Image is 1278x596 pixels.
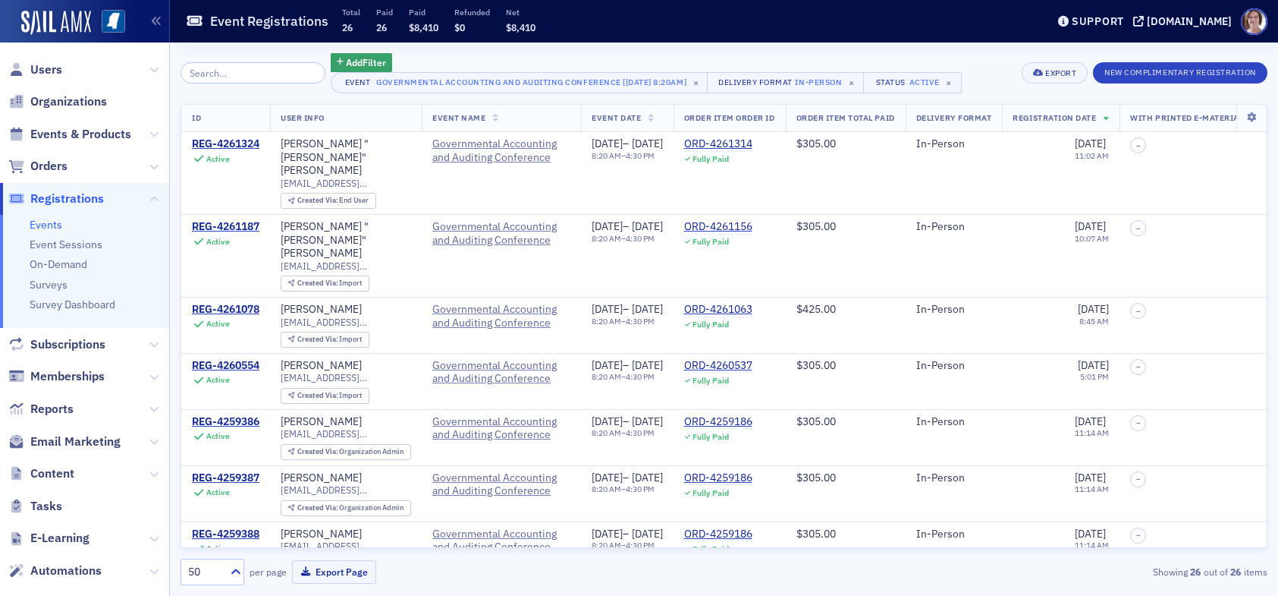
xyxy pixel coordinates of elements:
[592,415,663,429] div: –
[1130,112,1248,123] span: With Printed E-Materials
[592,540,621,550] time: 8:20 AM
[30,278,68,292] a: Surveys
[8,563,102,579] a: Automations
[432,303,570,330] span: Governmental Accounting and Auditing Conference
[692,488,729,498] div: Fully Paid
[281,388,369,404] div: Created Via: Import
[342,21,353,33] span: 26
[916,137,992,151] div: In-Person
[1075,219,1106,233] span: [DATE]
[281,359,362,373] a: [PERSON_NAME]
[1075,484,1109,494] time: 11:14 AM
[684,303,752,317] a: ORD-4261063
[30,238,102,251] a: Event Sessions
[1093,65,1267,78] a: New Complimentary Registration
[342,7,360,17] p: Total
[297,504,404,512] div: Organization Admin
[376,7,393,17] p: Paid
[1075,415,1106,428] span: [DATE]
[689,76,703,90] span: ×
[626,540,655,550] time: 4:30 PM
[1078,302,1109,316] span: [DATE]
[297,446,340,456] span: Created Via :
[8,126,131,143] a: Events & Products
[707,72,864,93] button: Delivery FormatIn-Person×
[292,560,376,584] button: Export Page
[281,415,362,429] a: [PERSON_NAME]
[281,484,411,496] span: [EMAIL_ADDRESS][DOMAIN_NAME]
[1013,112,1096,123] span: Registration Date
[206,319,230,329] div: Active
[916,359,992,373] div: In-Person
[30,61,62,78] span: Users
[8,401,74,418] a: Reports
[796,219,836,233] span: $305.00
[592,233,621,244] time: 8:20 AM
[916,303,992,317] div: In-Person
[875,77,906,87] div: Status
[281,428,411,440] span: [EMAIL_ADDRESS][DOMAIN_NAME]
[592,316,621,326] time: 8:20 AM
[592,471,623,484] span: [DATE]
[206,487,230,497] div: Active
[30,218,62,232] a: Events
[1075,471,1106,484] span: [DATE]
[250,565,287,579] label: per page
[684,137,752,151] a: ORD-4261314
[692,154,729,164] div: Fully Paid
[432,359,570,386] a: Governmental Accounting and Auditing Conference
[30,126,131,143] span: Events & Products
[796,137,836,150] span: $305.00
[281,193,376,209] div: Created Via: End User
[1136,307,1141,316] span: –
[281,471,362,485] a: [PERSON_NAME]
[796,112,895,123] span: Order Item Total Paid
[30,401,74,418] span: Reports
[506,21,535,33] span: $8,410
[506,7,535,17] p: Net
[626,427,655,438] time: 4:30 PM
[297,197,369,205] div: End User
[626,484,655,494] time: 4:30 PM
[206,154,230,164] div: Active
[1045,69,1076,77] div: Export
[632,471,663,484] span: [DATE]
[592,372,663,382] div: –
[30,298,115,311] a: Survey Dashboard
[1078,358,1109,372] span: [DATE]
[626,150,655,161] time: 4:30 PM
[21,11,91,35] img: SailAMX
[1075,150,1109,161] time: 11:02 AM
[796,471,836,484] span: $305.00
[692,320,729,330] div: Fully Paid
[1075,527,1106,541] span: [DATE]
[1136,418,1141,427] span: –
[30,368,105,385] span: Memberships
[592,302,623,316] span: [DATE]
[592,219,623,233] span: [DATE]
[684,359,752,373] div: ORD-4260537
[376,21,387,33] span: 26
[592,484,621,494] time: 8:20 AM
[1147,14,1232,28] div: [DOMAIN_NAME]
[206,375,230,385] div: Active
[1079,316,1109,326] time: 8:45 AM
[297,448,404,456] div: Organization Admin
[192,415,259,429] a: REG-4259386
[909,77,940,87] div: Active
[592,528,663,541] div: –
[1136,531,1141,540] span: –
[592,137,663,151] div: –
[297,503,340,512] span: Created Via :
[192,137,259,151] a: REG-4261324
[297,336,363,344] div: Import
[592,151,663,161] div: –
[942,76,956,90] span: ×
[684,220,752,234] div: ORD-4261156
[592,415,623,428] span: [DATE]
[684,528,752,541] div: ORD-4259186
[916,528,992,541] div: In-Person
